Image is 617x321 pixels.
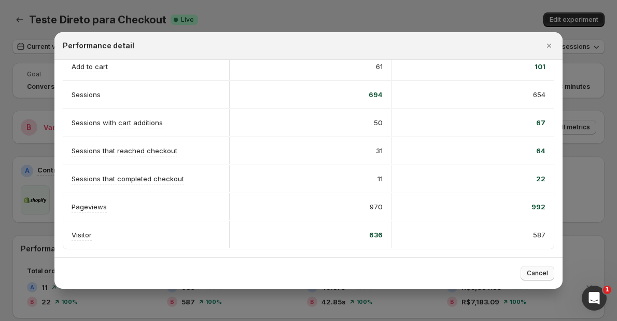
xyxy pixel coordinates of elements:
p: Visitor [72,230,92,240]
button: Cancel [521,266,554,280]
p: Pageviews [72,202,107,212]
span: 636 [369,230,383,240]
span: 587 [533,230,545,240]
button: Close [542,38,556,53]
span: 61 [376,61,383,72]
span: 992 [531,202,545,212]
span: Cancel [527,269,548,277]
p: Sessions [72,89,101,100]
span: 22 [536,173,545,184]
span: 67 [536,117,545,128]
span: 11 [377,173,383,184]
span: 101 [535,61,545,72]
p: Add to cart [72,61,108,72]
p: Sessions with cart additions [72,117,163,128]
span: 1 [603,286,611,294]
iframe: Intercom live chat [582,286,607,311]
span: 970 [370,202,383,212]
p: Sessions that reached checkout [72,145,177,156]
p: Sessions that completed checkout [72,173,184,184]
span: 694 [369,89,383,100]
span: 50 [374,117,383,128]
h2: Performance detail [63,41,134,51]
span: 64 [536,145,545,156]
span: 654 [533,89,545,100]
span: 31 [376,145,383,156]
